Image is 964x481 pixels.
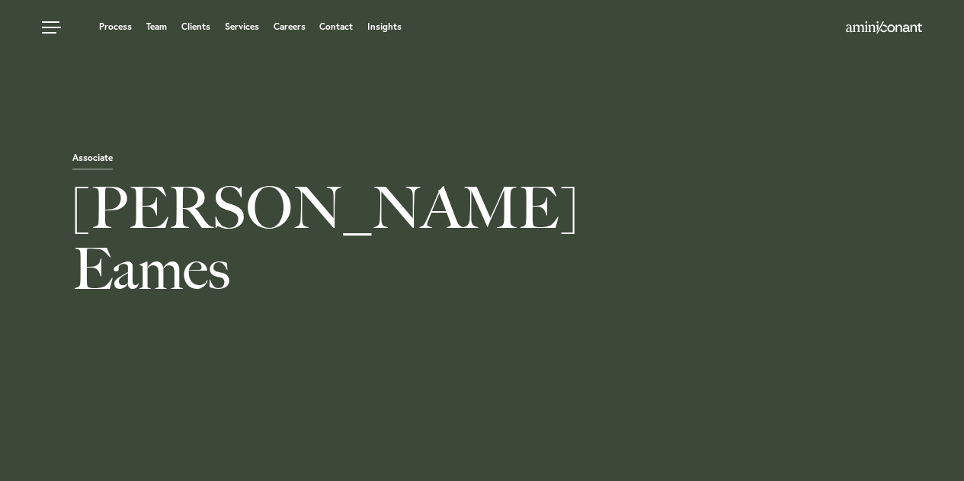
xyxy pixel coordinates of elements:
span: Associate [72,153,113,170]
a: Team [146,22,167,31]
a: Careers [274,22,306,31]
a: Contact [319,22,353,31]
a: Home [846,22,922,34]
a: Services [225,22,259,31]
a: Process [99,22,132,31]
img: Amini & Conant [846,21,922,34]
a: Insights [367,22,402,31]
a: Clients [181,22,210,31]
